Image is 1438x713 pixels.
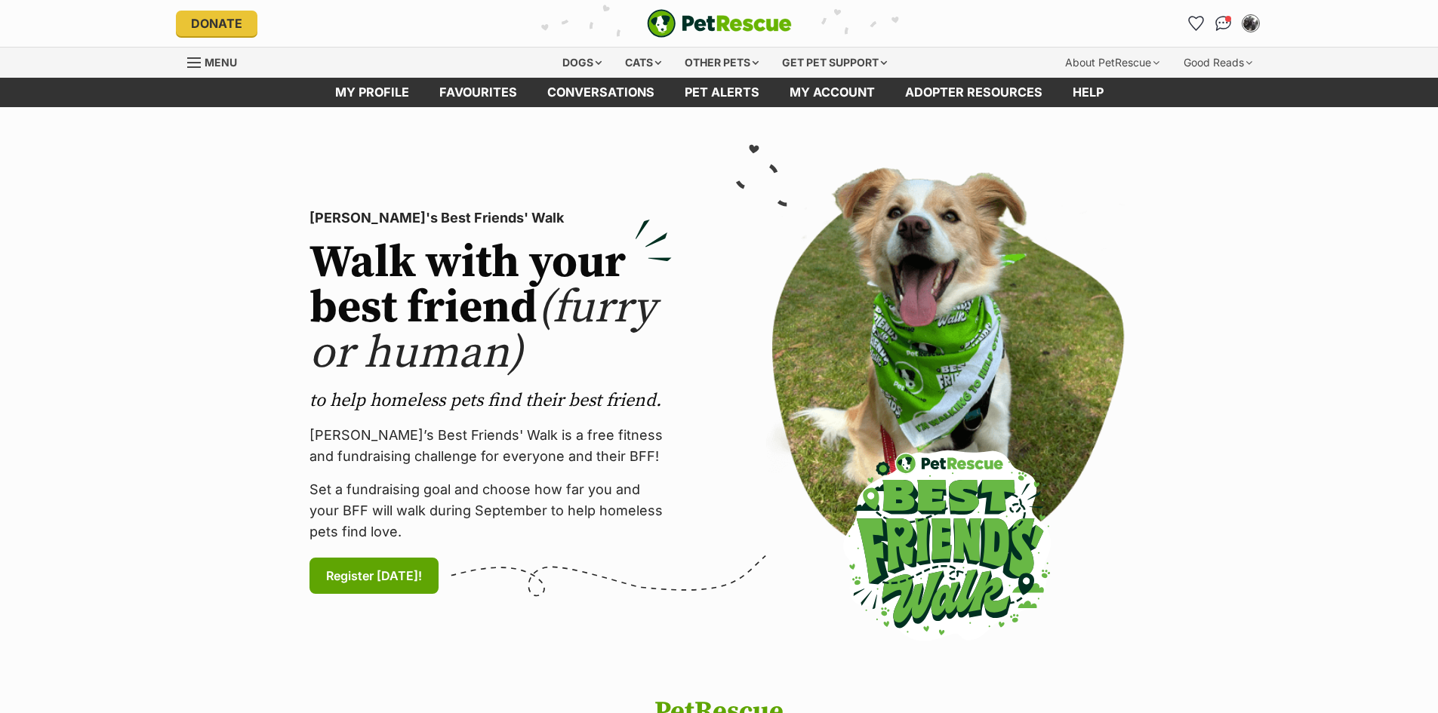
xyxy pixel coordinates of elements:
[614,48,672,78] div: Cats
[890,78,1058,107] a: Adopter resources
[1243,16,1258,31] img: Kate Stockwell profile pic
[309,558,439,594] a: Register [DATE]!
[1212,11,1236,35] a: Conversations
[670,78,774,107] a: Pet alerts
[187,48,248,75] a: Menu
[1215,16,1231,31] img: chat-41dd97257d64d25036548639549fe6c8038ab92f7586957e7f3b1b290dea8141.svg
[674,48,769,78] div: Other pets
[320,78,424,107] a: My profile
[205,56,237,69] span: Menu
[771,48,898,78] div: Get pet support
[326,567,422,585] span: Register [DATE]!
[1184,11,1209,35] a: Favourites
[774,78,890,107] a: My account
[647,9,792,38] a: PetRescue
[309,241,672,376] h2: Walk with your best friend
[309,280,656,382] span: (furry or human)
[532,78,670,107] a: conversations
[309,479,672,542] p: Set a fundraising goal and choose how far you and your BFF will walk during September to help hom...
[424,78,532,107] a: Favourites
[176,11,257,36] a: Donate
[1058,78,1119,107] a: Help
[309,207,672,229] p: [PERSON_NAME]'s Best Friends' Walk
[1173,48,1263,78] div: Good Reads
[309,389,672,413] p: to help homeless pets find their best friend.
[1184,11,1263,35] ul: Account quick links
[1239,11,1263,35] button: My account
[552,48,612,78] div: Dogs
[1055,48,1170,78] div: About PetRescue
[647,9,792,38] img: logo-e224e6f780fb5917bec1dbf3a21bbac754714ae5b6737aabdf751b685950b380.svg
[309,425,672,467] p: [PERSON_NAME]’s Best Friends' Walk is a free fitness and fundraising challenge for everyone and t...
